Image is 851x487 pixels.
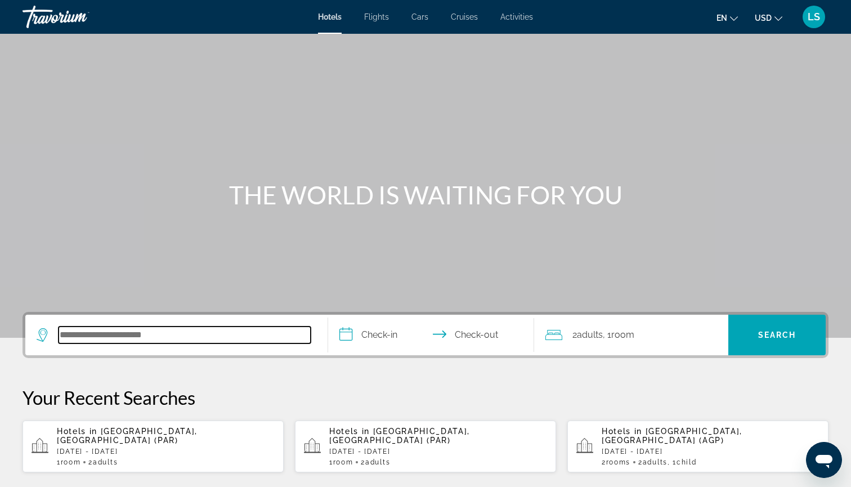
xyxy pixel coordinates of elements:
[799,5,828,29] button: User Menu
[451,12,478,21] a: Cruises
[758,330,796,339] span: Search
[23,2,135,32] a: Travorium
[329,448,547,455] p: [DATE] - [DATE]
[611,329,634,340] span: Room
[57,448,275,455] p: [DATE] - [DATE]
[59,327,311,343] input: Search hotel destination
[61,458,81,466] span: Room
[365,458,390,466] span: Adults
[364,12,389,21] a: Flights
[716,14,727,23] span: en
[25,315,826,355] div: Search widget
[214,180,637,209] h1: THE WORLD IS WAITING FOR YOU
[23,386,828,409] p: Your Recent Searches
[716,10,738,26] button: Change language
[23,420,284,473] button: Hotels in [GEOGRAPHIC_DATA], [GEOGRAPHIC_DATA] (PAR)[DATE] - [DATE]1Room2Adults
[411,12,428,21] a: Cars
[755,10,782,26] button: Change currency
[806,442,842,478] iframe: Bouton de lancement de la fenêtre de messagerie
[57,427,97,436] span: Hotels in
[57,458,80,466] span: 1
[500,12,533,21] a: Activities
[93,458,118,466] span: Adults
[668,458,696,466] span: , 1
[602,448,819,455] p: [DATE] - [DATE]
[602,427,742,445] span: [GEOGRAPHIC_DATA], [GEOGRAPHIC_DATA] (AGP)
[677,458,696,466] span: Child
[567,420,828,473] button: Hotels in [GEOGRAPHIC_DATA], [GEOGRAPHIC_DATA] (AGP)[DATE] - [DATE]2rooms2Adults, 1Child
[57,427,198,445] span: [GEOGRAPHIC_DATA], [GEOGRAPHIC_DATA] (PAR)
[534,315,729,355] button: Travelers: 2 adults, 0 children
[572,327,603,343] span: 2
[329,427,370,436] span: Hotels in
[603,327,634,343] span: , 1
[808,11,820,23] span: LS
[295,420,556,473] button: Hotels in [GEOGRAPHIC_DATA], [GEOGRAPHIC_DATA] (PAR)[DATE] - [DATE]1Room2Adults
[318,12,342,21] a: Hotels
[755,14,772,23] span: USD
[577,329,603,340] span: Adults
[638,458,668,466] span: 2
[361,458,390,466] span: 2
[643,458,668,466] span: Adults
[329,458,353,466] span: 1
[606,458,630,466] span: rooms
[88,458,118,466] span: 2
[333,458,353,466] span: Room
[328,315,534,355] button: Select check in and out date
[602,458,630,466] span: 2
[728,315,826,355] button: Search
[329,427,470,445] span: [GEOGRAPHIC_DATA], [GEOGRAPHIC_DATA] (PAR)
[602,427,642,436] span: Hotels in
